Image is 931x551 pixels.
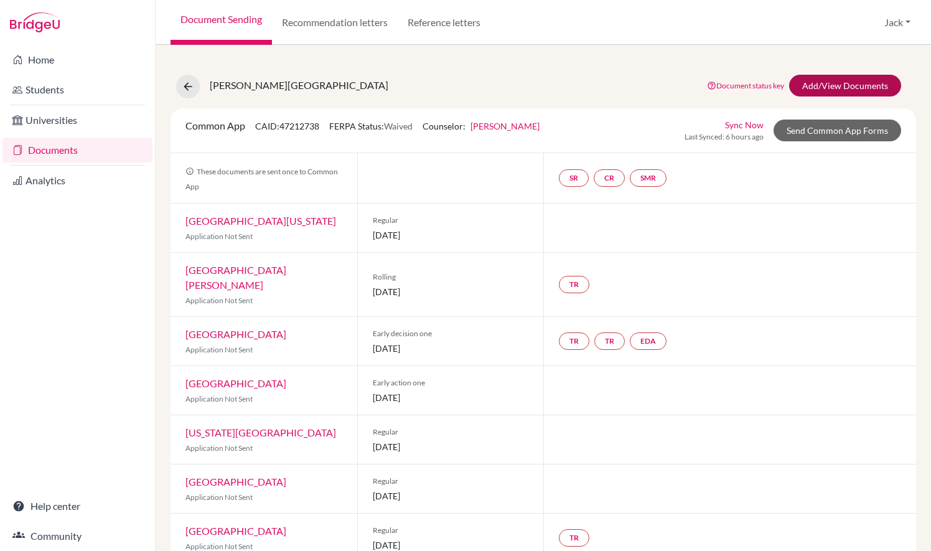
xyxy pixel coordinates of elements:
span: Waived [384,121,413,131]
span: [DATE] [373,440,529,453]
span: Application Not Sent [185,394,253,403]
span: Last Synced: 6 hours ago [685,131,764,143]
a: EDA [630,332,667,350]
img: Bridge-U [10,12,60,32]
span: [DATE] [373,228,529,242]
span: Application Not Sent [185,232,253,241]
span: Regular [373,215,529,226]
span: Rolling [373,271,529,283]
a: SR [559,169,589,187]
span: Application Not Sent [185,345,253,354]
span: [DATE] [373,489,529,502]
button: Jack [879,11,916,34]
a: TR [559,332,589,350]
span: Early decision one [373,328,529,339]
span: [PERSON_NAME][GEOGRAPHIC_DATA] [210,79,388,91]
span: Application Not Sent [185,492,253,502]
a: [GEOGRAPHIC_DATA][PERSON_NAME] [185,264,286,291]
a: TR [594,332,625,350]
a: [GEOGRAPHIC_DATA] [185,476,286,487]
a: Sync Now [725,118,764,131]
a: Community [2,524,152,549]
a: Document status key [707,81,784,90]
a: TR [559,276,589,293]
a: CR [594,169,625,187]
a: Add/View Documents [789,75,901,97]
span: Regular [373,426,529,438]
span: Common App [185,120,245,131]
span: FERPA Status: [329,121,413,131]
a: [GEOGRAPHIC_DATA] [185,525,286,537]
a: SMR [630,169,667,187]
span: Regular [373,476,529,487]
a: Universities [2,108,152,133]
a: [US_STATE][GEOGRAPHIC_DATA] [185,426,336,438]
span: Early action one [373,377,529,389]
a: Help center [2,494,152,519]
a: [GEOGRAPHIC_DATA] [185,377,286,389]
a: Students [2,77,152,102]
span: [DATE] [373,285,529,298]
span: CAID: 47212738 [255,121,319,131]
span: Regular [373,525,529,536]
a: TR [559,529,589,547]
span: [DATE] [373,342,529,355]
span: Counselor: [423,121,540,131]
a: Send Common App Forms [774,120,901,141]
a: [PERSON_NAME] [470,121,540,131]
a: Analytics [2,168,152,193]
span: Application Not Sent [185,542,253,551]
a: [GEOGRAPHIC_DATA][US_STATE] [185,215,336,227]
a: Documents [2,138,152,162]
span: These documents are sent once to Common App [185,167,338,191]
span: Application Not Sent [185,296,253,305]
a: Home [2,47,152,72]
a: [GEOGRAPHIC_DATA] [185,328,286,340]
span: [DATE] [373,391,529,404]
span: Application Not Sent [185,443,253,453]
